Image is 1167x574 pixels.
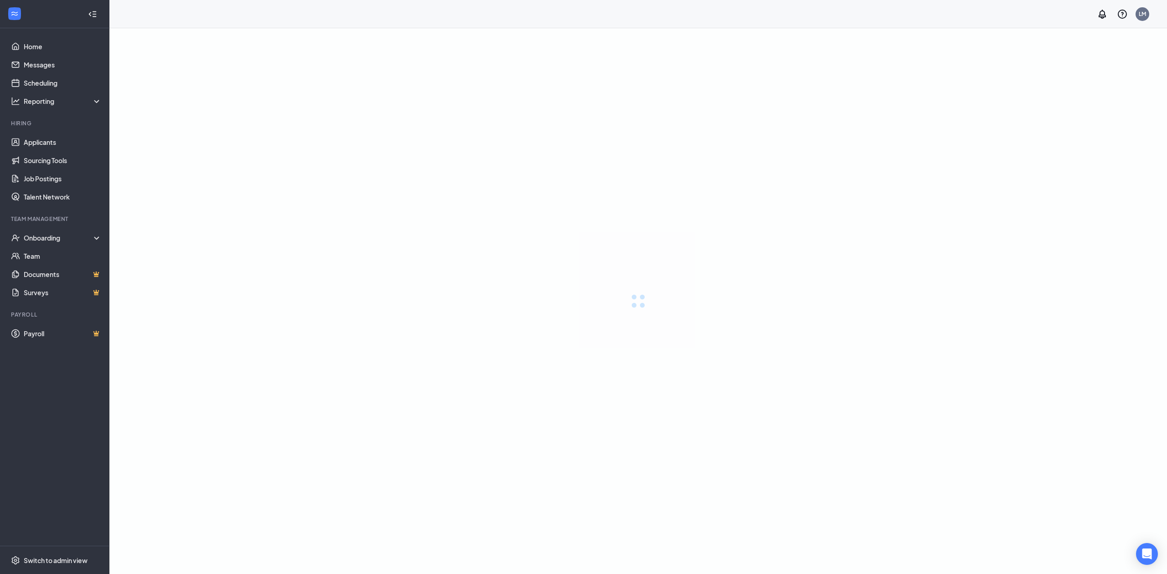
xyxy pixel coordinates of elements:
[24,247,102,265] a: Team
[24,37,102,56] a: Home
[10,9,19,18] svg: WorkstreamLogo
[24,233,102,242] div: Onboarding
[1097,9,1108,20] svg: Notifications
[24,74,102,92] a: Scheduling
[11,97,20,106] svg: Analysis
[24,324,102,343] a: PayrollCrown
[24,556,88,565] div: Switch to admin view
[24,56,102,74] a: Messages
[24,265,102,283] a: DocumentsCrown
[11,311,100,318] div: Payroll
[11,119,100,127] div: Hiring
[24,97,102,106] div: Reporting
[1117,9,1128,20] svg: QuestionInfo
[24,133,102,151] a: Applicants
[1139,10,1146,18] div: LM
[11,556,20,565] svg: Settings
[11,215,100,223] div: Team Management
[24,151,102,169] a: Sourcing Tools
[24,169,102,188] a: Job Postings
[11,233,20,242] svg: UserCheck
[88,10,97,19] svg: Collapse
[24,283,102,302] a: SurveysCrown
[1136,543,1158,565] div: Open Intercom Messenger
[24,188,102,206] a: Talent Network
